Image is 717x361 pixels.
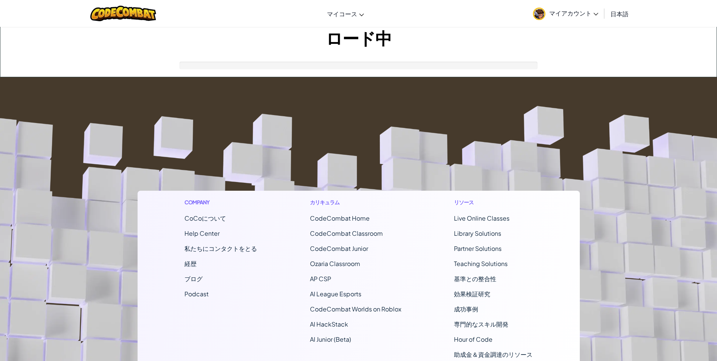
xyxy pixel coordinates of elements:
[184,214,226,222] a: CoCoについて
[454,229,501,237] a: Library Solutions
[0,27,717,50] h1: ロード中
[310,229,383,237] a: CodeCombat Classroom
[454,350,533,358] a: 助成金＆資金調達のリソース
[533,8,545,20] img: avatar
[323,3,368,24] a: マイコース
[184,198,257,206] h1: Company
[310,335,351,343] a: AI Junior (Beta)
[454,275,496,283] a: 基準との整合性
[310,214,370,222] span: CodeCombat Home
[184,275,203,283] a: ブログ
[184,244,257,252] span: 私たちにコンタクトをとる
[454,198,533,206] h1: リソース
[549,9,598,17] span: マイアカウント
[310,290,361,298] a: AI League Esports
[184,260,197,268] a: 経歴
[607,3,632,24] a: 日本語
[184,290,209,298] a: Podcast
[310,244,368,252] a: CodeCombat Junior
[310,275,331,283] a: AP CSP
[310,320,348,328] a: AI HackStack
[454,305,478,313] a: 成功事例
[454,335,492,343] a: Hour of Code
[90,6,156,21] img: CodeCombat logo
[610,10,629,18] span: 日本語
[454,260,508,268] a: Teaching Solutions
[454,320,508,328] a: 専門的なスキル開発
[327,10,357,18] span: マイコース
[310,260,360,268] a: Ozaria Classroom
[184,229,220,237] a: Help Center
[454,244,502,252] a: Partner Solutions
[529,2,602,25] a: マイアカウント
[454,214,509,222] a: Live Online Classes
[310,305,401,313] a: CodeCombat Worlds on Roblox
[454,290,490,298] a: 効果検証研究
[310,198,401,206] h1: カリキュラム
